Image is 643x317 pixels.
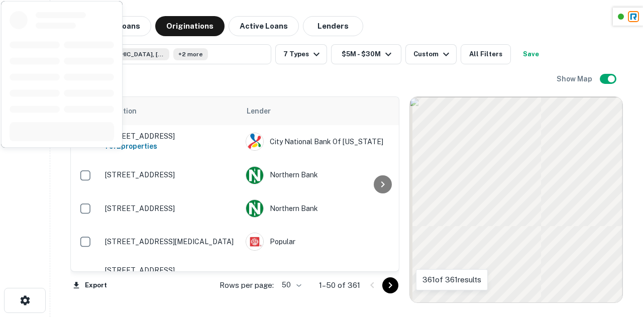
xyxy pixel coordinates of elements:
span: Location [106,105,150,117]
p: 361 of 361 results [422,274,481,286]
img: picture [246,233,263,250]
button: $5M - $30M [331,44,401,64]
button: Export [70,278,110,293]
div: Northern Bank [246,199,396,218]
th: Location [100,97,241,125]
button: Lenders [303,16,363,36]
button: 7 Types [275,44,327,64]
div: 50 [278,278,303,292]
span: +2 more [178,50,203,59]
button: Go to next page [382,277,398,293]
img: picture [246,133,263,150]
button: Custom [405,44,457,64]
div: 0 0 [410,97,622,302]
span: Lender [247,105,271,117]
p: [STREET_ADDRESS][MEDICAL_DATA] [105,237,236,246]
p: [STREET_ADDRESS] [105,266,236,275]
div: Custom [413,48,452,60]
th: Lender [241,97,401,125]
p: [STREET_ADDRESS] [105,170,236,179]
div: Popular [246,233,396,251]
button: Originations [155,16,225,36]
p: [STREET_ADDRESS] [105,204,236,213]
h6: Show Map [557,73,594,84]
p: Rows per page: [220,279,274,291]
h6: 1 of 2 properties [105,141,236,152]
p: 1–50 of 361 [319,279,360,291]
p: [STREET_ADDRESS] LLC [246,271,396,282]
button: Active Loans [229,16,299,36]
div: Northern Bank [246,166,396,184]
div: City National Bank Of [US_STATE] [246,133,396,151]
button: Save your search to get updates of matches that match your search criteria. [515,44,547,64]
button: All Filters [461,44,511,64]
iframe: Chat Widget [593,204,643,253]
img: picture [246,167,263,184]
button: [GEOGRAPHIC_DATA], [GEOGRAPHIC_DATA], [GEOGRAPHIC_DATA]+2 more [70,44,271,64]
span: [GEOGRAPHIC_DATA], [GEOGRAPHIC_DATA], [GEOGRAPHIC_DATA] [89,50,164,59]
p: [STREET_ADDRESS] [105,132,236,141]
img: picture [246,200,263,217]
